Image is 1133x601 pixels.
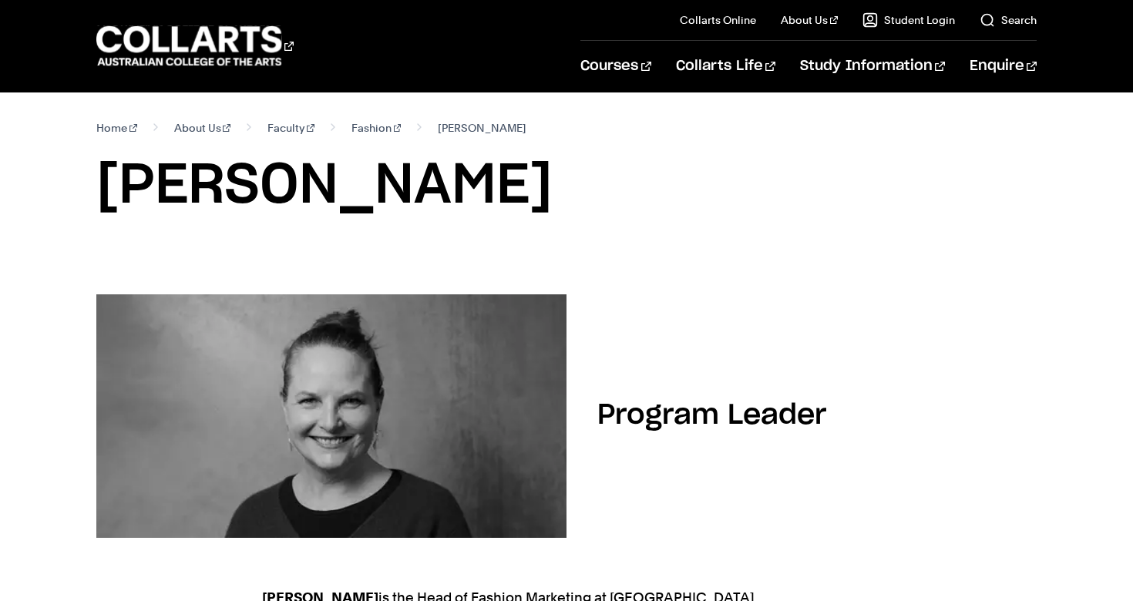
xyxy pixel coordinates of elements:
a: Enquire [970,41,1037,92]
a: Fashion [351,117,402,139]
a: Faculty [267,117,314,139]
a: Search [980,12,1037,28]
span: [PERSON_NAME] [438,117,526,139]
a: Courses [580,41,651,92]
a: About Us [174,117,231,139]
h1: [PERSON_NAME] [96,151,1037,220]
a: Collarts Online [680,12,756,28]
a: About Us [781,12,838,28]
a: Study Information [800,41,945,92]
a: Collarts Life [676,41,775,92]
h2: Program Leader [597,401,826,429]
div: Go to homepage [96,24,294,68]
a: Home [96,117,137,139]
a: Student Login [862,12,955,28]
